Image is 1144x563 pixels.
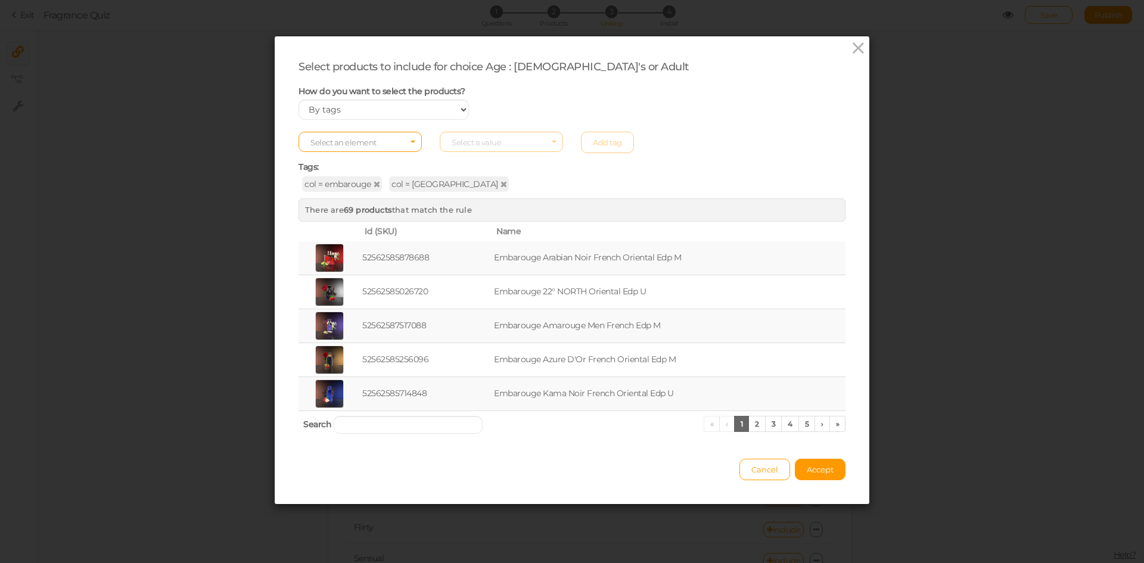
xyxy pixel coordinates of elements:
[829,416,846,432] a: »
[492,377,845,411] td: Embarouge Kama Noir French Oriental Edp U
[739,459,790,480] button: Cancel
[748,416,766,432] a: 2
[360,377,492,411] td: 52562585714848
[365,226,397,237] span: Id (SKU)
[781,416,799,432] a: 4
[492,241,845,275] td: Embarouge Arabian Noir French Oriental Edp M
[765,416,782,432] a: 3
[302,176,382,192] span: col = embarouge
[303,419,331,430] span: Search
[496,226,521,237] span: Name
[299,60,845,74] div: Select products to include for choice Age : [DEMOGRAPHIC_DATA]'s or Adult
[392,205,472,214] span: that match the rule
[344,205,392,214] b: 69 products
[310,138,377,147] span: Select an element
[492,309,845,343] td: Embarouge Amarouge Men French Edp M
[734,416,750,432] a: 1
[751,465,778,474] span: Cancel
[360,309,492,343] td: 52562587517088
[389,176,509,192] span: col = [GEOGRAPHIC_DATA]
[807,465,834,474] span: Accept
[798,416,816,432] a: 5
[299,86,465,97] span: How do you want to select the products?
[492,343,845,377] td: Embarouge Azure D'Or French Oriental Edp M
[492,275,845,309] td: Embarouge 22° NORTH Oriental Edp U
[305,205,344,214] span: There are
[795,459,845,480] button: Accept
[299,132,422,152] span: Select box activate
[360,275,492,309] td: 52562585026720
[815,416,830,432] a: ›
[299,161,319,172] span: Tags:
[360,241,492,275] td: 52562585878688
[360,343,492,377] td: 52562585256096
